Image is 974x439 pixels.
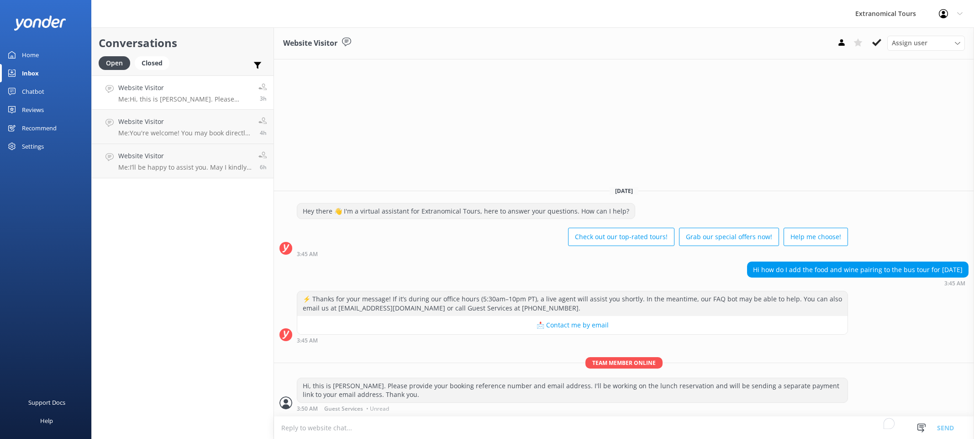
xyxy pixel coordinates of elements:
button: Help me choose! [784,228,848,246]
h3: Website Visitor [283,37,337,49]
div: Chatbot [22,82,44,101]
button: 📩 Contact me by email [297,316,848,334]
button: Check out our top-rated tours! [568,228,674,246]
div: Support Docs [28,393,65,412]
textarea: To enrich screen reader interactions, please activate Accessibility in Grammarly extension settings [274,417,974,439]
span: • Unread [366,406,389,412]
button: Grab our special offers now! [679,228,779,246]
div: Aug 29 2025 12:45pm (UTC -07:00) America/Tijuana [747,280,969,286]
strong: 3:45 AM [297,252,318,257]
strong: 3:45 AM [944,281,965,286]
div: Recommend [22,119,57,137]
h4: Website Visitor [118,117,252,127]
span: Guest Services [324,406,363,412]
span: Aug 29 2025 10:08am (UTC -07:00) America/Tijuana [260,163,267,171]
a: Open [99,58,135,68]
h2: Conversations [99,34,267,52]
div: Aug 29 2025 12:45pm (UTC -07:00) America/Tijuana [297,251,848,257]
div: Hi, this is [PERSON_NAME]. Please provide your booking reference number and email address. I'll b... [297,378,848,402]
span: [DATE] [610,187,638,195]
div: Aug 29 2025 12:50pm (UTC -07:00) America/Tijuana [297,405,848,412]
div: Help [40,412,53,430]
strong: 3:50 AM [297,406,318,412]
div: Inbox [22,64,39,82]
span: Assign user [892,38,927,48]
div: Settings [22,137,44,155]
a: Website VisitorMe:Hi, this is [PERSON_NAME]. Please provide your booking reference number and ema... [92,75,274,110]
div: Hi how do I add the food and wine pairing to the bus tour for [DATE] [748,262,968,278]
div: ⚡ Thanks for your message! If it’s during our office hours (5:30am–10pm PT), a live agent will as... [297,291,848,316]
a: Closed [135,58,174,68]
div: Aug 29 2025 12:45pm (UTC -07:00) America/Tijuana [297,337,848,343]
h4: Website Visitor [118,151,252,161]
p: Me: You're welcome! You may book directly with us and receive an exclusive discount. Just reply w... [118,129,252,137]
span: Team member online [585,357,663,369]
a: Website VisitorMe:I’ll be happy to assist you. May I kindly ask for your name and contact number ... [92,144,274,178]
a: Website VisitorMe:You're welcome! You may book directly with us and receive an exclusive discount... [92,110,274,144]
strong: 3:45 AM [297,338,318,343]
span: Aug 29 2025 11:40am (UTC -07:00) America/Tijuana [260,129,267,137]
div: Closed [135,56,169,70]
h4: Website Visitor [118,83,252,93]
p: Me: Hi, this is [PERSON_NAME]. Please provide your booking reference number and email address. I'... [118,95,252,103]
div: Hey there 👋 I'm a virtual assistant for Extranomical Tours, here to answer your questions. How ca... [297,203,635,219]
div: Open [99,56,130,70]
div: Reviews [22,101,44,119]
p: Me: I’ll be happy to assist you. May I kindly ask for your name and contact number so I can discu... [118,163,252,171]
img: yonder-white-logo.png [14,16,66,31]
span: Aug 29 2025 12:50pm (UTC -07:00) America/Tijuana [260,95,267,102]
div: Home [22,46,39,64]
div: Assign User [887,36,965,50]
